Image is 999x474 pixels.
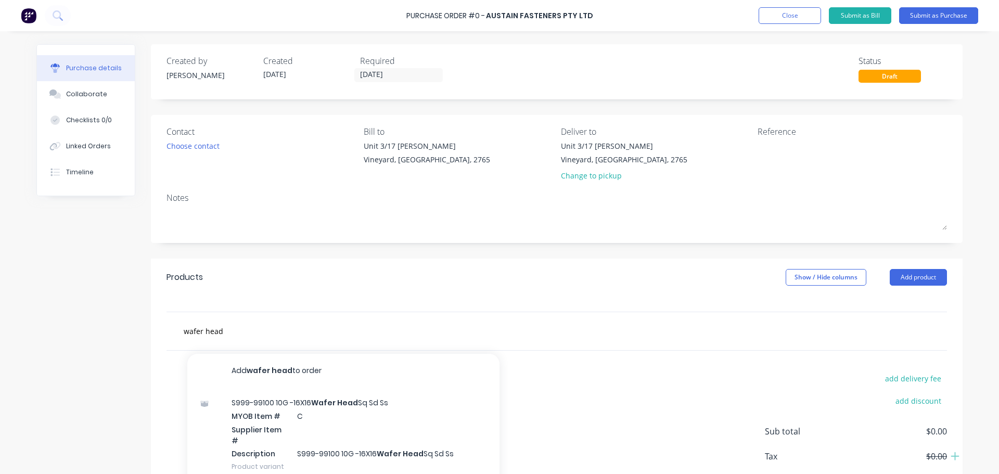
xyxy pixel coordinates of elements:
[890,269,947,286] button: Add product
[364,140,490,151] div: Unit 3/17 [PERSON_NAME]
[166,140,220,151] div: Choose contact
[364,125,553,138] div: Bill to
[166,271,203,284] div: Products
[66,116,112,125] div: Checklists 0/0
[758,125,947,138] div: Reference
[360,55,449,67] div: Required
[843,425,947,438] span: $0.00
[37,159,135,185] button: Timeline
[166,191,947,204] div: Notes
[786,269,866,286] button: Show / Hide columns
[486,10,593,21] div: Austain Fasteners Pty Ltd
[889,394,947,407] button: add discount
[66,142,111,151] div: Linked Orders
[187,354,499,387] button: Addwafer headto order
[37,55,135,81] button: Purchase details
[66,89,107,99] div: Collaborate
[879,371,947,385] button: add delivery fee
[166,55,255,67] div: Created by
[263,55,352,67] div: Created
[765,450,843,463] span: Tax
[899,7,978,24] button: Submit as Purchase
[37,81,135,107] button: Collaborate
[561,140,687,151] div: Unit 3/17 [PERSON_NAME]
[364,154,490,165] div: Vineyard, [GEOGRAPHIC_DATA], 2765
[765,425,843,438] span: Sub total
[843,450,947,463] span: $0.00
[166,70,255,81] div: [PERSON_NAME]
[859,70,921,83] div: Draft
[561,125,750,138] div: Deliver to
[561,154,687,165] div: Vineyard, [GEOGRAPHIC_DATA], 2765
[561,170,687,181] div: Change to pickup
[859,55,947,67] div: Status
[759,7,821,24] button: Close
[66,168,94,177] div: Timeline
[37,107,135,133] button: Checklists 0/0
[166,125,356,138] div: Contact
[829,7,891,24] button: Submit as Bill
[37,133,135,159] button: Linked Orders
[406,10,485,21] div: Purchase Order #0 -
[21,8,36,23] img: Factory
[66,63,122,73] div: Purchase details
[183,321,391,341] input: Start typing to add a product...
